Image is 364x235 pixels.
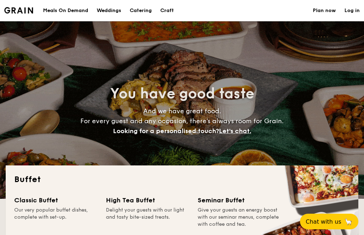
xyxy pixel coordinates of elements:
[198,195,281,205] div: Seminar Buffet
[198,207,281,228] div: Give your guests an energy boost with our seminar menus, complete with coffee and tea.
[306,218,341,225] span: Chat with us
[14,195,97,205] div: Classic Buffet
[14,174,350,185] h2: Buffet
[106,207,189,228] div: Delight your guests with our light and tasty bite-sized treats.
[300,214,358,229] button: Chat with us🦙
[344,218,353,226] span: 🦙
[4,7,33,13] a: Logotype
[106,195,189,205] div: High Tea Buffet
[14,207,97,228] div: Our very popular buffet dishes, complete with set-up.
[219,127,251,135] span: Let's chat.
[4,7,33,13] img: Grain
